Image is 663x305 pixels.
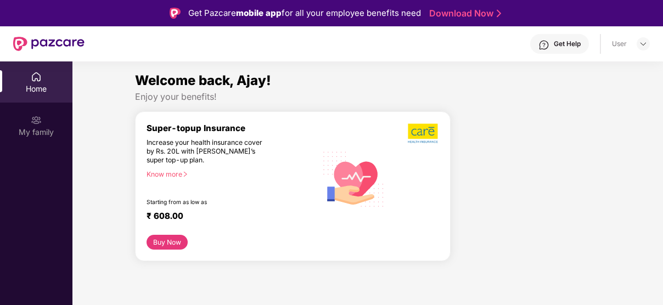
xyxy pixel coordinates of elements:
img: svg+xml;base64,PHN2ZyB4bWxucz0iaHR0cDovL3d3dy53My5vcmcvMjAwMC9zdmciIHhtbG5zOnhsaW5rPSJodHRwOi8vd3... [317,142,390,216]
img: b5dec4f62d2307b9de63beb79f102df3.png [408,123,439,144]
div: Super-topup Insurance [147,123,317,133]
div: Get Help [554,39,581,48]
img: Stroke [497,8,501,19]
div: Starting from as low as [147,199,271,206]
div: Enjoy your benefits! [135,91,601,103]
div: Know more [147,170,311,178]
span: Welcome back, Ajay! [135,72,271,88]
img: svg+xml;base64,PHN2ZyBpZD0iSGVscC0zMngzMiIgeG1sbnM9Imh0dHA6Ly93d3cudzMub3JnLzIwMDAvc3ZnIiB3aWR0aD... [538,39,549,50]
span: right [182,171,188,177]
img: svg+xml;base64,PHN2ZyBpZD0iRHJvcGRvd24tMzJ4MzIiIHhtbG5zPSJodHRwOi8vd3d3LnczLm9yZy8yMDAwL3N2ZyIgd2... [639,39,648,48]
div: Increase your health insurance cover by Rs. 20L with [PERSON_NAME]’s super top-up plan. [147,138,270,165]
img: Logo [170,8,181,19]
strong: mobile app [236,8,282,18]
div: ₹ 608.00 [147,211,306,224]
div: User [612,39,627,48]
img: New Pazcare Logo [13,37,85,51]
button: Buy Now [147,235,188,250]
img: svg+xml;base64,PHN2ZyB3aWR0aD0iMjAiIGhlaWdodD0iMjAiIHZpZXdCb3g9IjAgMCAyMCAyMCIgZmlsbD0ibm9uZSIgeG... [31,115,42,126]
img: svg+xml;base64,PHN2ZyBpZD0iSG9tZSIgeG1sbnM9Imh0dHA6Ly93d3cudzMub3JnLzIwMDAvc3ZnIiB3aWR0aD0iMjAiIG... [31,71,42,82]
a: Download Now [429,8,498,19]
div: Get Pazcare for all your employee benefits need [188,7,421,20]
